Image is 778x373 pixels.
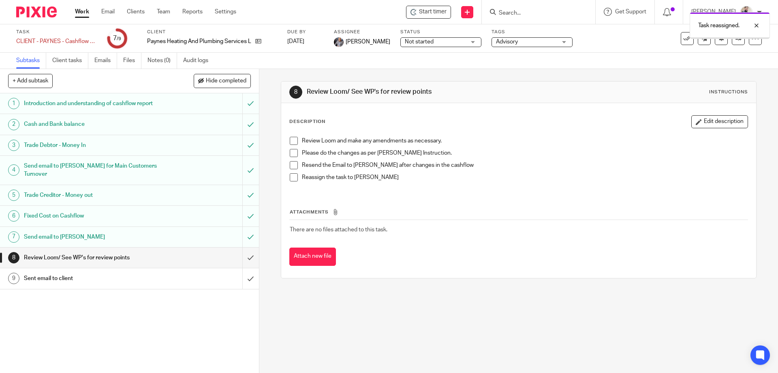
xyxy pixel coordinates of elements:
[709,89,748,95] div: Instructions
[8,231,19,243] div: 7
[334,29,390,35] label: Assignee
[16,6,57,17] img: Pixie
[290,210,329,214] span: Attachments
[302,137,747,145] p: Review Loom and make any amendments as necessary.
[75,8,89,16] a: Work
[406,6,451,19] div: Paynes Heating And Plumbing Services Limited - CLIENT - PAYNES - Cashflow Forecast - 15th of each...
[206,78,246,84] span: Hide completed
[24,118,164,130] h1: Cash and Bank balance
[287,29,324,35] label: Due by
[182,8,203,16] a: Reports
[307,88,536,96] h1: Review Loom/ See WP's for review points
[101,8,115,16] a: Email
[8,119,19,130] div: 2
[215,8,236,16] a: Settings
[289,86,302,99] div: 8
[302,161,747,169] p: Resend the Email to [PERSON_NAME] after changes in the cashflow
[24,231,164,243] h1: Send email to [PERSON_NAME]
[8,252,19,263] div: 8
[691,115,748,128] button: Edit description
[289,248,336,266] button: Attach new file
[24,160,164,181] h1: Send email to [PERSON_NAME] for Main Customers Turnover
[346,38,390,46] span: [PERSON_NAME]
[405,39,434,45] span: Not started
[289,119,325,125] p: Description
[740,6,753,19] img: Pixie%2002.jpg
[290,227,387,233] span: There are no files attached to this task.
[147,37,251,45] p: Paynes Heating And Plumbing Services Limited
[147,53,177,69] a: Notes (0)
[157,8,170,16] a: Team
[8,273,19,284] div: 9
[16,37,97,45] div: CLIENT - PAYNES - Cashflow Forecast - 15th of each month to end of month
[8,74,53,88] button: + Add subtask
[334,37,344,47] img: -%20%20-%20studio@ingrained.co.uk%20for%20%20-20220223%20at%20101413%20-%201W1A2026.jpg
[183,53,214,69] a: Audit logs
[8,190,19,201] div: 5
[16,29,97,35] label: Task
[8,140,19,151] div: 3
[496,39,518,45] span: Advisory
[698,22,740,30] p: Task reassigned.
[194,74,251,88] button: Hide completed
[8,164,19,176] div: 4
[52,53,88,69] a: Client tasks
[24,252,164,264] h1: Review Loom/ See WP's for review points
[127,8,145,16] a: Clients
[123,53,141,69] a: Files
[24,210,164,222] h1: Fixed Cost on Cashflow
[287,39,304,44] span: [DATE]
[24,272,164,285] h1: Sent email to client
[8,210,19,222] div: 6
[24,139,164,151] h1: Trade Debtor - Money In
[24,97,164,110] h1: Introduction and understanding of cashflow report
[8,98,19,109] div: 1
[117,37,121,41] small: /9
[16,53,46,69] a: Subtasks
[94,53,117,69] a: Emails
[113,34,121,43] div: 7
[147,29,277,35] label: Client
[302,149,747,157] p: Please do the changes as per [PERSON_NAME] Instruction.
[24,189,164,201] h1: Trade Creditor - Money out
[302,173,747,181] p: Reassign the task to [PERSON_NAME]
